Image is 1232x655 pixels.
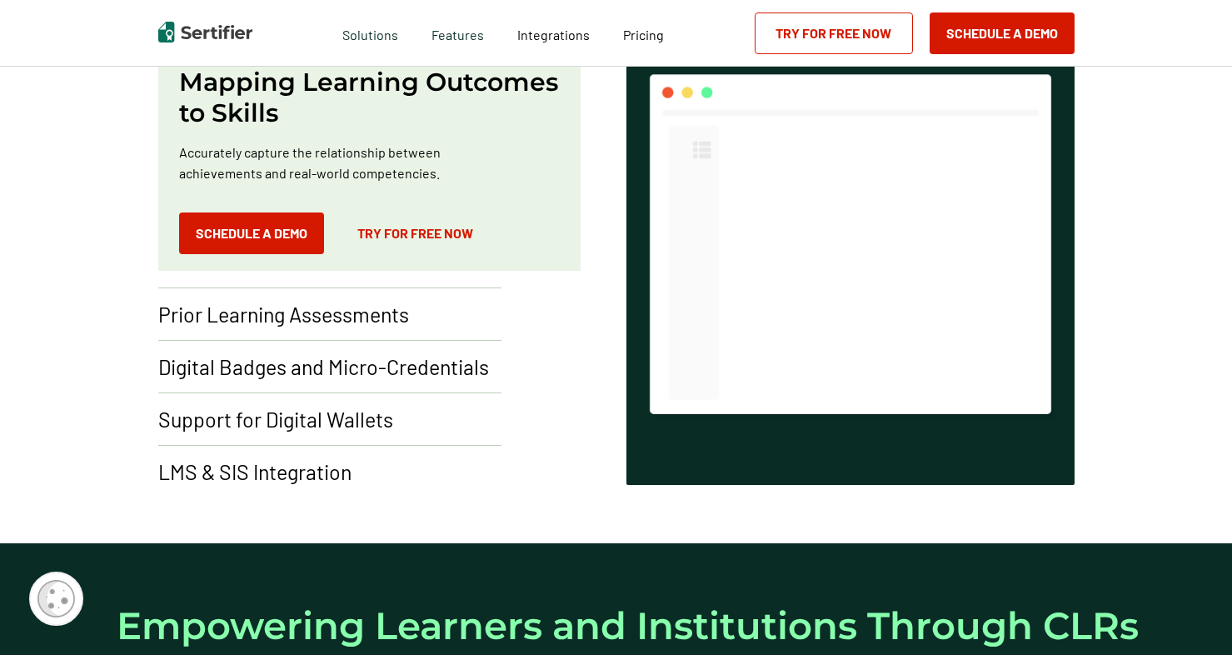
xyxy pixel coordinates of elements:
[431,22,484,43] span: Features
[117,602,1116,650] h2: Empowering Learners and Institutions Through CLRs
[179,67,560,128] h2: Mapping Learning Outcomes to Skills
[517,22,590,43] a: Integrations
[158,458,352,485] p: LMS & SIS Integration
[179,142,484,183] p: Accurately capture the relationship between achievements and real-world competencies.
[158,353,489,380] p: Digital Badges and Micro-Credentials
[342,22,398,43] span: Solutions
[179,212,324,254] button: Schedule a Demo
[930,12,1075,54] button: Schedule a Demo
[517,27,590,42] span: Integrations
[623,27,664,42] span: Pricing
[158,22,252,42] img: Sertifier | Digital Credentialing Platform
[37,580,75,617] img: Cookie Popup Icon
[158,301,409,327] p: Prior Learning Assessments
[158,406,393,432] p: Support for Digital Wallets
[623,22,664,43] a: Pricing
[1149,575,1232,655] iframe: Chat Widget
[755,12,913,54] a: Try for Free Now
[341,212,490,254] a: Try for Free Now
